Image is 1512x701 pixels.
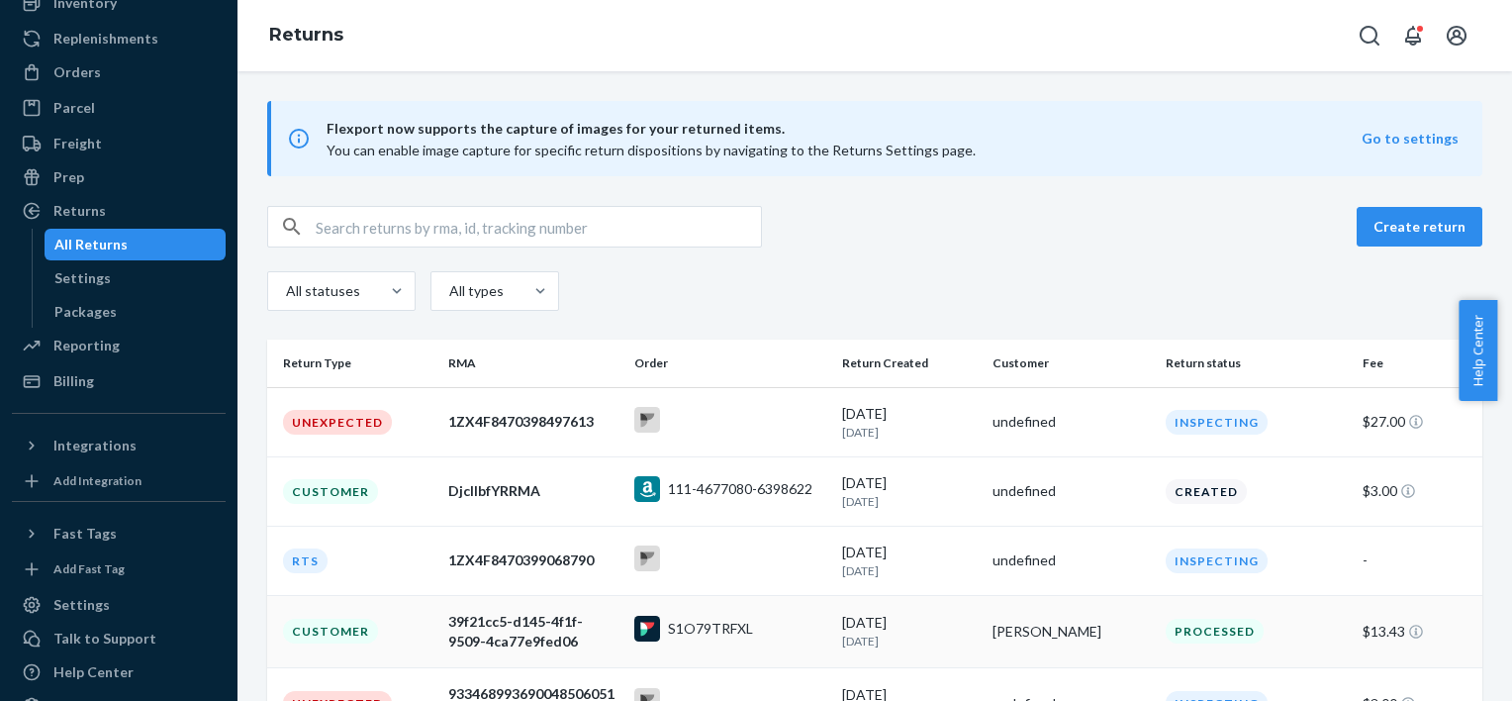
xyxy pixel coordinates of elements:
p: [DATE] [842,562,977,579]
a: Packages [45,296,227,328]
div: [DATE] [842,543,977,579]
div: DjcllbfYRRMA [448,481,617,501]
div: Talk to Support [53,629,156,649]
a: Talk to Support [12,623,226,654]
p: [DATE] [842,424,977,441]
div: Processed [1166,619,1264,644]
div: Customer [283,479,378,504]
div: Inspecting [1166,549,1268,573]
button: Fast Tags [12,518,226,550]
div: All statuses [286,281,357,301]
a: Add Fast Tag [12,557,226,581]
a: Returns [269,24,343,46]
button: Open Search Box [1350,16,1389,55]
button: Help Center [1459,300,1497,401]
div: Fast Tags [53,524,117,544]
div: Integrations [53,436,137,455]
div: undefined [992,551,1150,570]
a: Parcel [12,92,226,124]
div: Customer [283,619,378,644]
div: undefined [992,412,1150,432]
div: [DATE] [842,404,977,441]
div: Freight [53,134,102,153]
input: Search returns by rma, id, tracking number [316,207,761,247]
a: Reporting [12,330,226,361]
div: 1ZX4F8470398497613 [448,412,617,432]
th: Fee [1355,340,1482,387]
div: Billing [53,371,94,391]
div: Reporting [53,336,120,355]
div: Unexpected [283,410,392,435]
th: Customer [985,340,1158,387]
button: Integrations [12,430,226,461]
a: Prep [12,161,226,193]
th: Return Type [267,340,440,387]
div: Returns [53,201,106,221]
a: Replenishments [12,23,226,54]
td: $3.00 [1355,456,1482,526]
a: All Returns [45,229,227,260]
div: - [1363,551,1466,570]
a: Settings [45,262,227,294]
div: [DATE] [842,473,977,510]
div: undefined [992,481,1150,501]
div: [DATE] [842,613,977,650]
td: $13.43 [1355,595,1482,667]
div: Add Integration [53,472,142,489]
div: RTS [283,549,328,573]
div: Packages [54,302,117,322]
a: Freight [12,128,226,159]
div: Add Fast Tag [53,560,125,577]
a: Billing [12,365,226,397]
div: All Returns [54,235,128,254]
div: Parcel [53,98,95,118]
ol: breadcrumbs [253,7,359,64]
span: You can enable image capture for specific return dispositions by navigating to the Returns Settin... [327,142,976,158]
div: Prep [53,167,84,187]
div: Replenishments [53,29,158,49]
div: 1ZX4F8470399068790 [448,551,617,570]
td: $27.00 [1355,387,1482,456]
a: Settings [12,589,226,621]
th: Order [626,340,835,387]
div: Help Center [53,662,134,682]
div: S1O79TRFXL [668,619,753,639]
button: Open notifications [1393,16,1433,55]
p: [DATE] [842,493,977,510]
a: Returns [12,195,226,227]
div: Created [1166,479,1247,504]
div: Orders [53,62,101,82]
span: Flexport now supports the capture of images for your returned items. [327,117,1362,141]
a: Help Center [12,656,226,688]
div: Settings [54,268,111,288]
p: [DATE] [842,633,977,650]
div: All types [449,281,501,301]
a: Orders [12,56,226,88]
div: 39f21cc5-d145-4f1f-9509-4ca77e9fed06 [448,612,617,651]
button: Create return [1357,207,1482,247]
a: Add Integration [12,469,226,493]
div: Inspecting [1166,410,1268,435]
button: Open account menu [1437,16,1476,55]
th: RMA [440,340,625,387]
th: Return status [1158,340,1355,387]
button: Go to settings [1362,129,1459,149]
div: Settings [53,595,110,615]
div: [PERSON_NAME] [992,622,1150,642]
th: Return Created [834,340,985,387]
div: 111-4677080-6398622 [668,479,812,499]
